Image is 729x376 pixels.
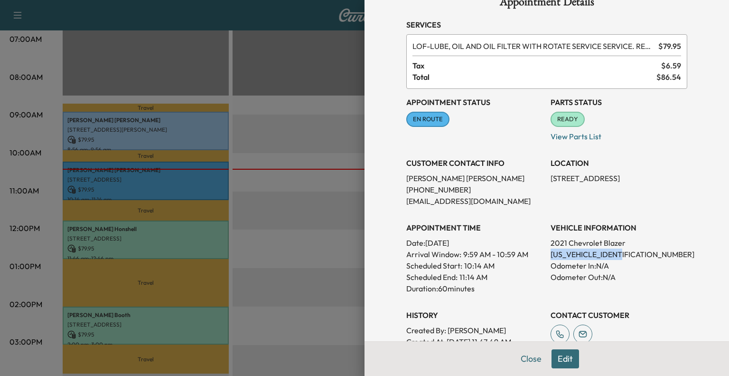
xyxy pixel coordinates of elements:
span: EN ROUTE [407,115,449,124]
span: 9:59 AM - 10:59 AM [463,249,528,260]
p: Scheduled Start: [406,260,462,271]
p: [US_VEHICLE_IDENTIFICATION_NUMBER] [551,249,687,260]
p: 10:14 AM [464,260,495,271]
p: Duration: 60 minutes [406,283,543,294]
p: [EMAIL_ADDRESS][DOMAIN_NAME] [406,195,543,207]
h3: CUSTOMER CONTACT INFO [406,157,543,169]
span: $ 6.59 [661,60,681,71]
span: READY [551,115,584,124]
p: [PHONE_NUMBER] [406,184,543,195]
span: LUBE, OIL AND OIL FILTER WITH ROTATE SERVICE SERVICE. RESET OIL LIFE MONITOR. HAZARDOUS WASTE FEE... [412,40,654,52]
h3: Parts Status [551,96,687,108]
p: Arrival Window: [406,249,543,260]
p: Created At : [DATE] 11:47:49 AM [406,336,543,347]
p: [PERSON_NAME] [PERSON_NAME] [406,173,543,184]
p: Odometer Out: N/A [551,271,687,283]
h3: Services [406,19,687,30]
p: View Parts List [551,127,687,142]
p: 11:14 AM [459,271,487,283]
p: Scheduled End: [406,271,458,283]
h3: History [406,309,543,321]
button: Edit [551,349,579,368]
span: $ 79.95 [658,40,681,52]
span: Tax [412,60,661,71]
h3: LOCATION [551,157,687,169]
h3: APPOINTMENT TIME [406,222,543,233]
h3: VEHICLE INFORMATION [551,222,687,233]
p: 2021 Chevrolet Blazer [551,237,687,249]
h3: CONTACT CUSTOMER [551,309,687,321]
h3: Appointment Status [406,96,543,108]
p: [STREET_ADDRESS] [551,173,687,184]
span: $ 86.54 [656,71,681,83]
p: Date: [DATE] [406,237,543,249]
p: Odometer In: N/A [551,260,687,271]
p: Created By : [PERSON_NAME] [406,325,543,336]
span: Total [412,71,656,83]
button: Close [514,349,548,368]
